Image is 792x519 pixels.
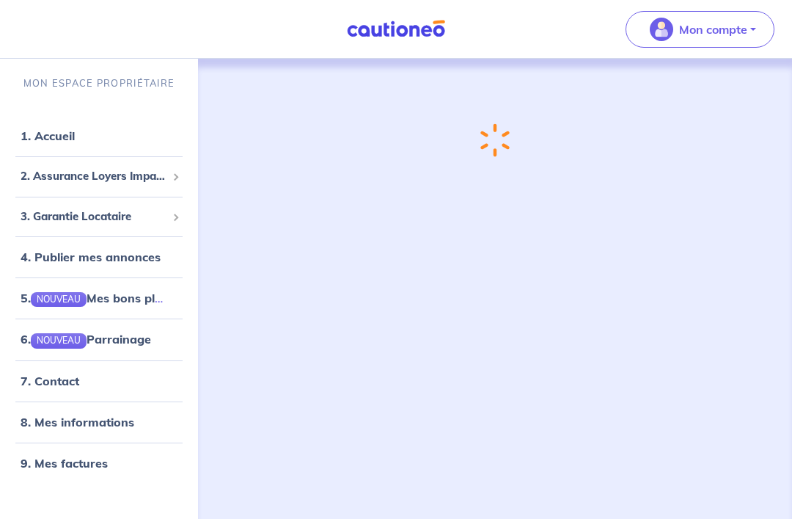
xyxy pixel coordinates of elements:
img: illu_account_valid_menu.svg [650,18,673,41]
div: 5.NOUVEAUMes bons plans [6,283,192,313]
a: 6.NOUVEAUParrainage [21,332,151,346]
p: Mon compte [679,21,747,38]
div: 2. Assurance Loyers Impayés [6,162,192,191]
a: 1. Accueil [21,128,75,143]
div: 4. Publier mes annonces [6,242,192,272]
p: MON ESPACE PROPRIÉTAIRE [23,76,175,90]
span: 2. Assurance Loyers Impayés [21,168,166,185]
div: 7. Contact [6,366,192,396]
a: 8. Mes informations [21,415,134,429]
div: 8. Mes informations [6,407,192,437]
div: 6.NOUVEAUParrainage [6,324,192,354]
button: illu_account_valid_menu.svgMon compte [626,11,774,48]
div: 9. Mes factures [6,449,192,478]
a: 7. Contact [21,374,79,388]
img: loading-spinner [480,123,510,157]
span: 3. Garantie Locataire [21,208,166,225]
div: 1. Accueil [6,121,192,150]
a: 9. Mes factures [21,456,108,471]
div: 3. Garantie Locataire [6,203,192,231]
a: 5.NOUVEAUMes bons plans [21,291,175,305]
img: Cautioneo [341,20,451,38]
a: 4. Publier mes annonces [21,250,161,264]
